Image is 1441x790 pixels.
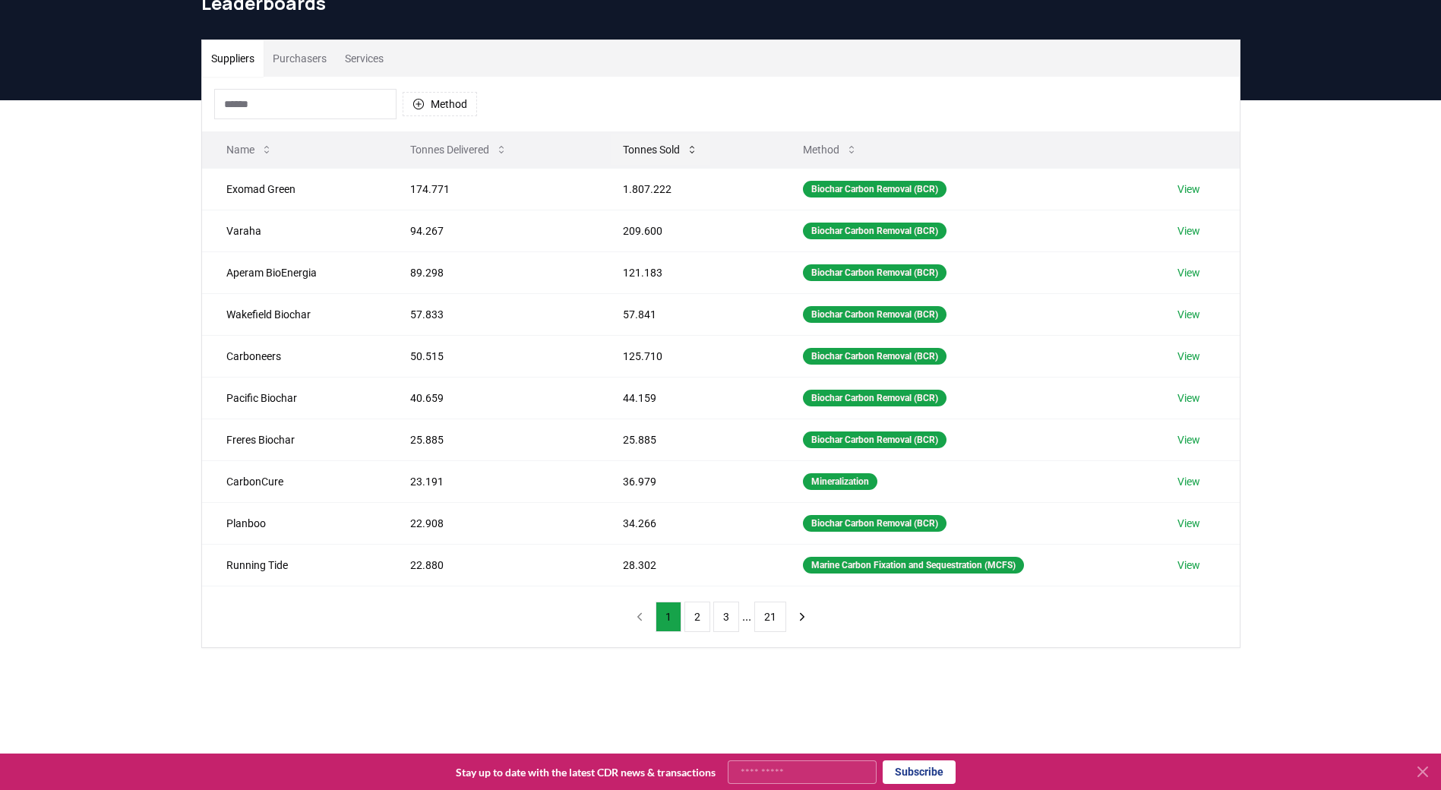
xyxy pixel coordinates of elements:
a: View [1177,223,1200,239]
td: Pacific Biochar [202,377,387,419]
button: Method [403,92,477,116]
a: View [1177,474,1200,489]
div: Biochar Carbon Removal (BCR) [803,264,946,281]
td: Planboo [202,502,387,544]
td: 40.659 [386,377,598,419]
div: Marine Carbon Fixation and Sequestration (MCFS) [803,557,1024,574]
button: 21 [754,602,786,632]
td: Running Tide [202,544,387,586]
a: View [1177,307,1200,322]
div: Mineralization [803,473,877,490]
td: 89.298 [386,251,598,293]
li: ... [742,608,751,626]
button: 1 [656,602,681,632]
button: 2 [684,602,710,632]
td: 22.880 [386,544,598,586]
td: 25.885 [386,419,598,460]
a: View [1177,558,1200,573]
div: Biochar Carbon Removal (BCR) [803,181,946,197]
a: View [1177,265,1200,280]
div: Biochar Carbon Removal (BCR) [803,348,946,365]
a: View [1177,516,1200,531]
td: Exomad Green [202,168,387,210]
button: 3 [713,602,739,632]
div: Biochar Carbon Removal (BCR) [803,306,946,323]
div: Biochar Carbon Removal (BCR) [803,223,946,239]
td: 28.302 [599,544,779,586]
div: Biochar Carbon Removal (BCR) [803,431,946,448]
td: 36.979 [599,460,779,502]
td: Freres Biochar [202,419,387,460]
td: Varaha [202,210,387,251]
div: Biochar Carbon Removal (BCR) [803,390,946,406]
a: View [1177,390,1200,406]
button: Tonnes Delivered [398,134,520,165]
td: 50.515 [386,335,598,377]
td: 25.885 [599,419,779,460]
td: 22.908 [386,502,598,544]
button: Tonnes Sold [611,134,710,165]
td: 57.841 [599,293,779,335]
button: Suppliers [202,40,264,77]
a: View [1177,349,1200,364]
td: 174.771 [386,168,598,210]
button: Purchasers [264,40,336,77]
button: next page [789,602,815,632]
a: View [1177,182,1200,197]
td: 125.710 [599,335,779,377]
td: 44.159 [599,377,779,419]
td: CarbonCure [202,460,387,502]
button: Services [336,40,393,77]
td: Wakefield Biochar [202,293,387,335]
td: Aperam BioEnergia [202,251,387,293]
button: Method [791,134,870,165]
td: 121.183 [599,251,779,293]
td: 209.600 [599,210,779,251]
button: Name [214,134,285,165]
td: Carboneers [202,335,387,377]
td: 57.833 [386,293,598,335]
a: View [1177,432,1200,447]
td: 34.266 [599,502,779,544]
td: 94.267 [386,210,598,251]
td: 23.191 [386,460,598,502]
div: Biochar Carbon Removal (BCR) [803,515,946,532]
td: 1.807.222 [599,168,779,210]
